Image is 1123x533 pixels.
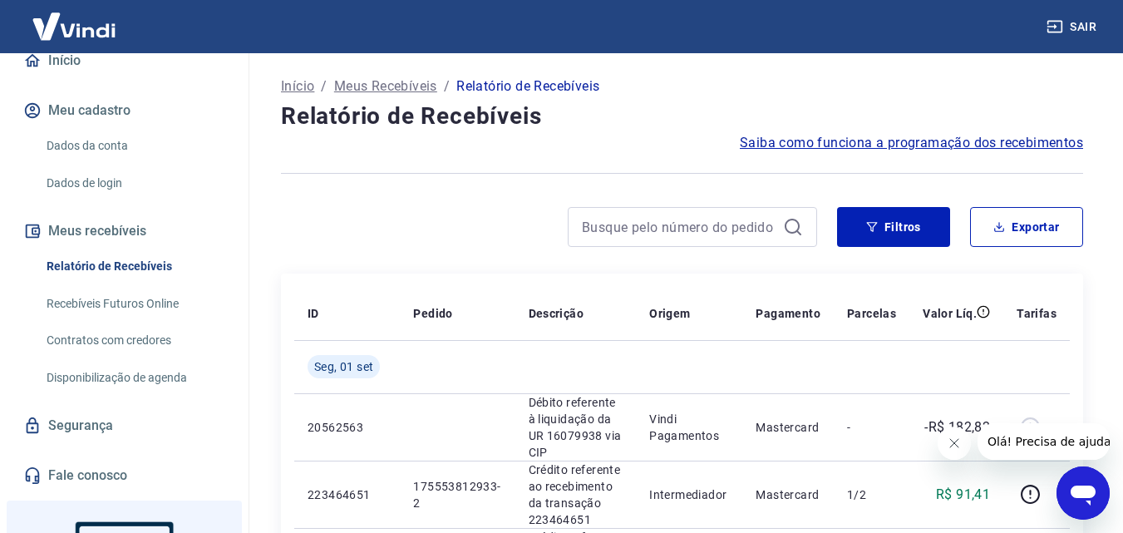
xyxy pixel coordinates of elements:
[444,76,450,96] p: /
[308,419,387,436] p: 20562563
[321,76,327,96] p: /
[923,305,977,322] p: Valor Líq.
[281,100,1083,133] h4: Relatório de Recebíveis
[978,423,1110,460] iframe: Mensagem da empresa
[308,305,319,322] p: ID
[20,1,128,52] img: Vindi
[649,411,729,444] p: Vindi Pagamentos
[847,486,896,503] p: 1/2
[308,486,387,503] p: 223464651
[40,249,229,284] a: Relatório de Recebíveis
[649,305,690,322] p: Origem
[40,323,229,358] a: Contratos com credores
[40,287,229,321] a: Recebíveis Futuros Online
[756,305,820,322] p: Pagamento
[837,207,950,247] button: Filtros
[10,12,140,25] span: Olá! Precisa de ajuda?
[314,358,373,375] span: Seg, 01 set
[1017,305,1057,322] p: Tarifas
[756,486,820,503] p: Mastercard
[847,419,896,436] p: -
[529,394,623,461] p: Débito referente à liquidação da UR 16079938 via CIP
[582,215,776,239] input: Busque pelo número do pedido
[413,305,452,322] p: Pedido
[40,361,229,395] a: Disponibilização de agenda
[456,76,599,96] p: Relatório de Recebíveis
[529,305,584,322] p: Descrição
[529,461,623,528] p: Crédito referente ao recebimento da transação 223464651
[281,76,314,96] a: Início
[1057,466,1110,520] iframe: Botão para abrir a janela de mensagens
[20,457,229,494] a: Fale conosco
[413,478,501,511] p: 175553812933-2
[756,419,820,436] p: Mastercard
[924,417,990,437] p: -R$ 182,82
[334,76,437,96] a: Meus Recebíveis
[20,407,229,444] a: Segurança
[20,213,229,249] button: Meus recebíveis
[20,42,229,79] a: Início
[936,485,990,505] p: R$ 91,41
[847,305,896,322] p: Parcelas
[970,207,1083,247] button: Exportar
[649,486,729,503] p: Intermediador
[20,92,229,129] button: Meu cadastro
[40,129,229,163] a: Dados da conta
[40,166,229,200] a: Dados de login
[740,133,1083,153] a: Saiba como funciona a programação dos recebimentos
[938,427,971,460] iframe: Fechar mensagem
[1043,12,1103,42] button: Sair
